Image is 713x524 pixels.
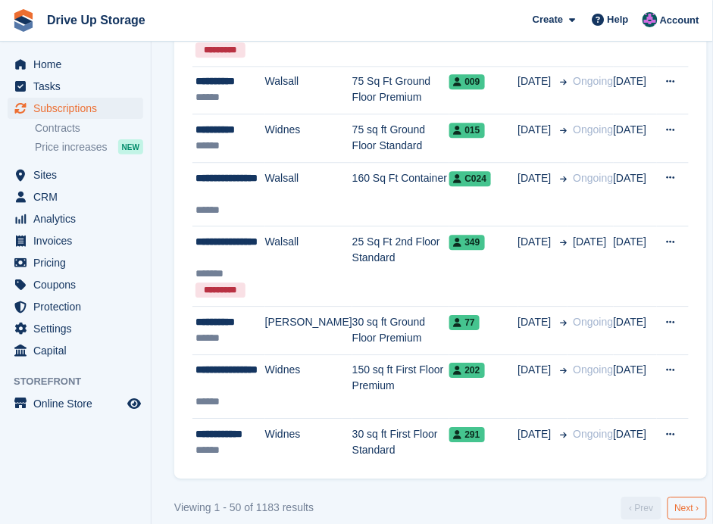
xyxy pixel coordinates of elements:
a: menu [8,296,143,317]
span: Ongoing [574,363,614,376]
span: Tasks [33,76,124,97]
span: C024 [449,171,492,186]
div: NEW [118,139,143,154]
span: Online Store [33,393,124,414]
span: Pricing [33,252,124,273]
a: menu [8,340,143,361]
td: [DATE] [614,419,657,466]
span: [DATE] [574,235,607,248]
td: [DATE] [614,162,657,226]
a: menu [8,230,143,251]
span: Invoices [33,230,124,251]
td: Widnes [265,419,352,466]
td: 75 Sq Ft Ground Floor Premium [352,66,449,114]
span: 77 [449,315,480,330]
td: Walsall [265,226,352,307]
td: [DATE] [614,307,657,355]
td: Widnes [265,114,352,163]
span: Ongoing [574,172,614,184]
span: Sites [33,164,124,186]
span: Subscriptions [33,98,124,119]
span: [DATE] [518,234,555,250]
span: [DATE] [518,426,555,442]
span: [DATE] [518,362,555,378]
span: Ongoing [574,428,614,440]
a: menu [8,186,143,207]
span: Protection [33,296,124,317]
a: Contracts [35,121,143,136]
span: 349 [449,235,485,250]
a: Preview store [125,395,143,413]
span: 202 [449,363,485,378]
span: 291 [449,427,485,442]
a: menu [8,318,143,339]
td: [DATE] [614,66,657,114]
span: Account [660,13,699,28]
td: [DATE] [614,226,657,307]
a: menu [8,98,143,119]
span: Home [33,54,124,75]
a: Previous [621,497,661,519]
td: Widnes [265,354,352,419]
td: 150 sq ft First Floor Premium [352,354,449,419]
span: Help [608,12,629,27]
a: Drive Up Storage [41,8,152,33]
td: [DATE] [614,354,657,419]
a: menu [8,54,143,75]
span: Price increases [35,140,108,154]
img: Andy [643,12,658,27]
div: Viewing 1 - 50 of 1183 results [174,500,314,516]
a: menu [8,252,143,273]
td: 25 Sq Ft 2nd Floor Standard [352,226,449,307]
a: Next [668,497,707,519]
span: [DATE] [518,122,555,138]
a: menu [8,164,143,186]
td: Walsall [265,162,352,226]
td: [DATE] [614,114,657,163]
a: menu [8,76,143,97]
span: Ongoing [574,123,614,136]
nav: Pages [618,497,709,519]
span: CRM [33,186,124,207]
span: 015 [449,123,485,138]
td: 30 sq ft First Floor Standard [352,419,449,466]
a: Price increases NEW [35,139,143,155]
span: Coupons [33,274,124,295]
span: Create [533,12,563,27]
span: Settings [33,318,124,339]
img: stora-icon-8386f47178a22dfd0bd8f6a31ec36ba5ce8667c1dd55bd0f319d3a0aa187defe.svg [12,9,35,32]
td: Walsall [265,66,352,114]
span: 009 [449,74,485,89]
span: [DATE] [518,73,555,89]
span: Analytics [33,208,124,229]
td: 30 sq ft Ground Floor Premium [352,307,449,355]
span: Storefront [14,374,151,389]
span: Ongoing [574,316,614,328]
span: [DATE] [518,170,555,186]
td: 75 sq ft Ground Floor Standard [352,114,449,163]
a: menu [8,393,143,414]
td: 160 Sq Ft Container [352,162,449,226]
span: Capital [33,340,124,361]
a: menu [8,208,143,229]
td: [PERSON_NAME] [265,307,352,355]
span: [DATE] [518,314,555,330]
a: menu [8,274,143,295]
span: Ongoing [574,75,614,87]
